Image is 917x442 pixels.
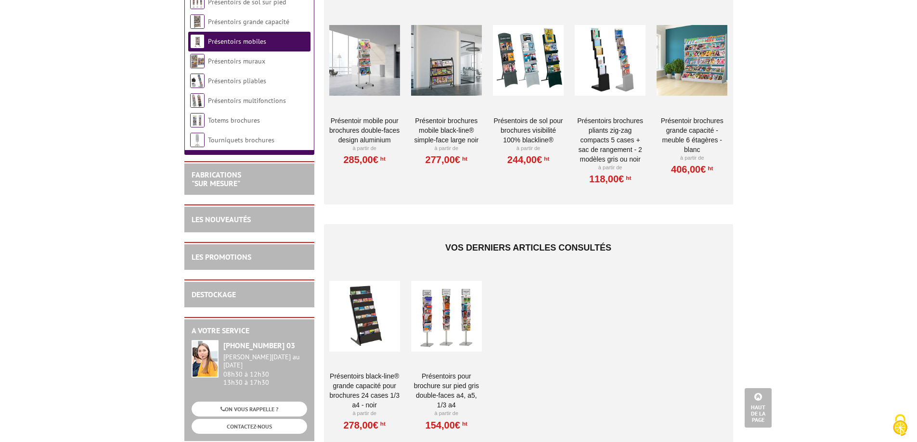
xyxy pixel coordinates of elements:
sup: HT [706,165,713,172]
div: 08h30 à 12h30 13h30 à 17h30 [223,353,307,386]
a: 278,00€HT [343,422,385,428]
a: Présentoirs pour brochure sur pied GRIS double-faces A4, A5, 1/3 A4 [411,371,482,410]
a: LES PROMOTIONS [192,252,251,262]
p: À partir de [657,154,727,162]
sup: HT [624,175,631,181]
a: Présentoir Brochures grande capacité - Meuble 6 étagères - Blanc [657,116,727,154]
a: Haut de la page [745,388,772,428]
sup: HT [460,155,467,162]
a: LES NOUVEAUTÉS [192,215,251,224]
sup: HT [378,155,386,162]
a: 406,00€HT [671,166,713,172]
a: Totems brochures [208,116,260,125]
a: 154,00€HT [426,422,467,428]
a: Présentoir Brochures mobile Black-Line® simple-face large noir [411,116,482,145]
p: À partir de [329,410,400,417]
a: DESTOCKAGE [192,290,236,299]
p: À partir de [411,145,482,152]
a: Présentoirs multifonctions [208,96,286,105]
img: Présentoirs grande capacité [190,14,205,29]
sup: HT [378,420,386,427]
sup: HT [542,155,549,162]
a: Présentoirs Black-Line® grande capacité pour brochures 24 cases 1/3 A4 - noir [329,371,400,410]
img: Présentoirs pliables [190,74,205,88]
img: Totems brochures [190,113,205,127]
a: Présentoir mobile pour brochures double-faces Design aluminium [329,116,400,145]
h2: A votre service [192,327,307,335]
a: Tourniquets brochures [208,136,274,144]
strong: [PHONE_NUMBER] 03 [223,341,295,350]
a: 244,00€HT [507,157,549,163]
img: Présentoirs mobiles [190,34,205,49]
p: À partir de [493,145,564,152]
img: Tourniquets brochures [190,133,205,147]
a: Présentoirs grande capacité [208,17,289,26]
span: Vos derniers articles consultés [445,243,611,253]
sup: HT [460,420,467,427]
a: FABRICATIONS"Sur Mesure" [192,170,241,188]
a: 285,00€HT [343,157,385,163]
p: À partir de [575,164,646,172]
a: Présentoirs mobiles [208,37,266,46]
a: CONTACTEZ-NOUS [192,419,307,434]
a: ON VOUS RAPPELLE ? [192,402,307,417]
img: widget-service.jpg [192,340,219,378]
a: 277,00€HT [426,157,467,163]
a: Présentoirs pliables [208,76,266,85]
a: Présentoirs de sol pour brochures visibilité 100% Blackline® [493,116,564,145]
button: Cookies (fenêtre modale) [883,409,917,442]
a: Présentoirs muraux [208,57,265,65]
p: À partir de [411,410,482,417]
img: Présentoirs multifonctions [190,93,205,108]
img: Présentoirs muraux [190,54,205,68]
a: Présentoirs brochures pliants Zig-Zag compacts 5 cases + sac de rangement - 2 Modèles Gris ou Noir [575,116,646,164]
a: 118,00€HT [589,176,631,182]
img: Cookies (fenêtre modale) [888,413,912,437]
p: À partir de [329,145,400,152]
div: [PERSON_NAME][DATE] au [DATE] [223,353,307,369]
